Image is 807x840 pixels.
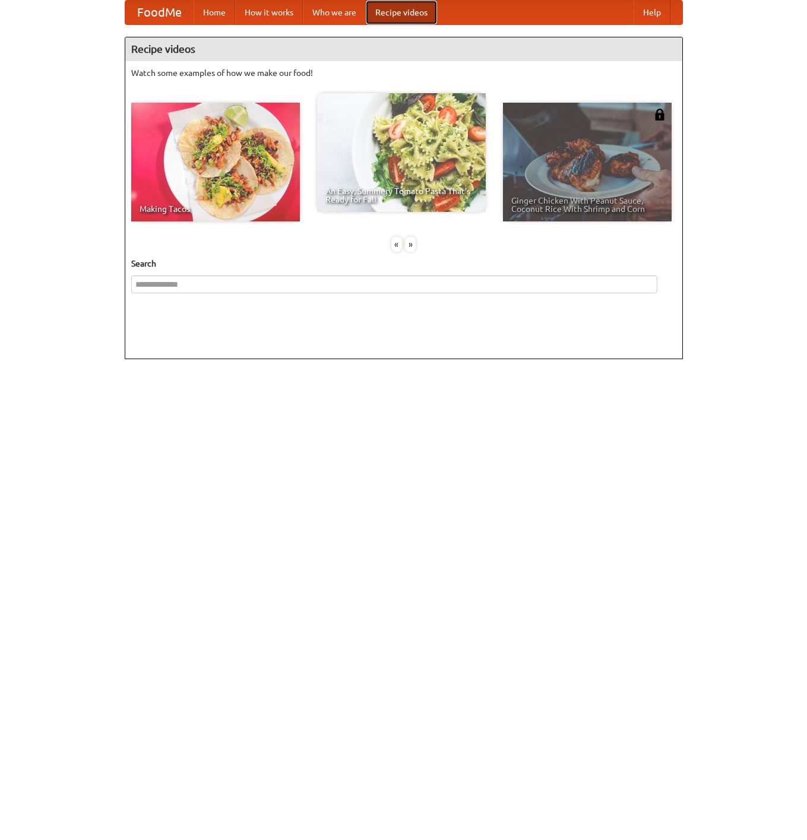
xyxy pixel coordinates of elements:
a: Home [194,1,235,24]
a: FoodMe [125,1,194,24]
a: How it works [235,1,303,24]
span: An Easy, Summery Tomato Pasta That's Ready for Fall [325,187,477,204]
a: An Easy, Summery Tomato Pasta That's Ready for Fall [317,93,486,212]
h5: Search [131,258,676,270]
a: Recipe videos [366,1,437,24]
a: Help [634,1,670,24]
p: Watch some examples of how we make our food! [131,67,676,79]
h4: Recipe videos [125,37,682,61]
div: » [405,237,416,252]
div: « [391,237,402,252]
span: Making Tacos [140,205,292,213]
a: Making Tacos [131,103,300,221]
img: 483408.png [654,109,666,121]
a: Who we are [303,1,366,24]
